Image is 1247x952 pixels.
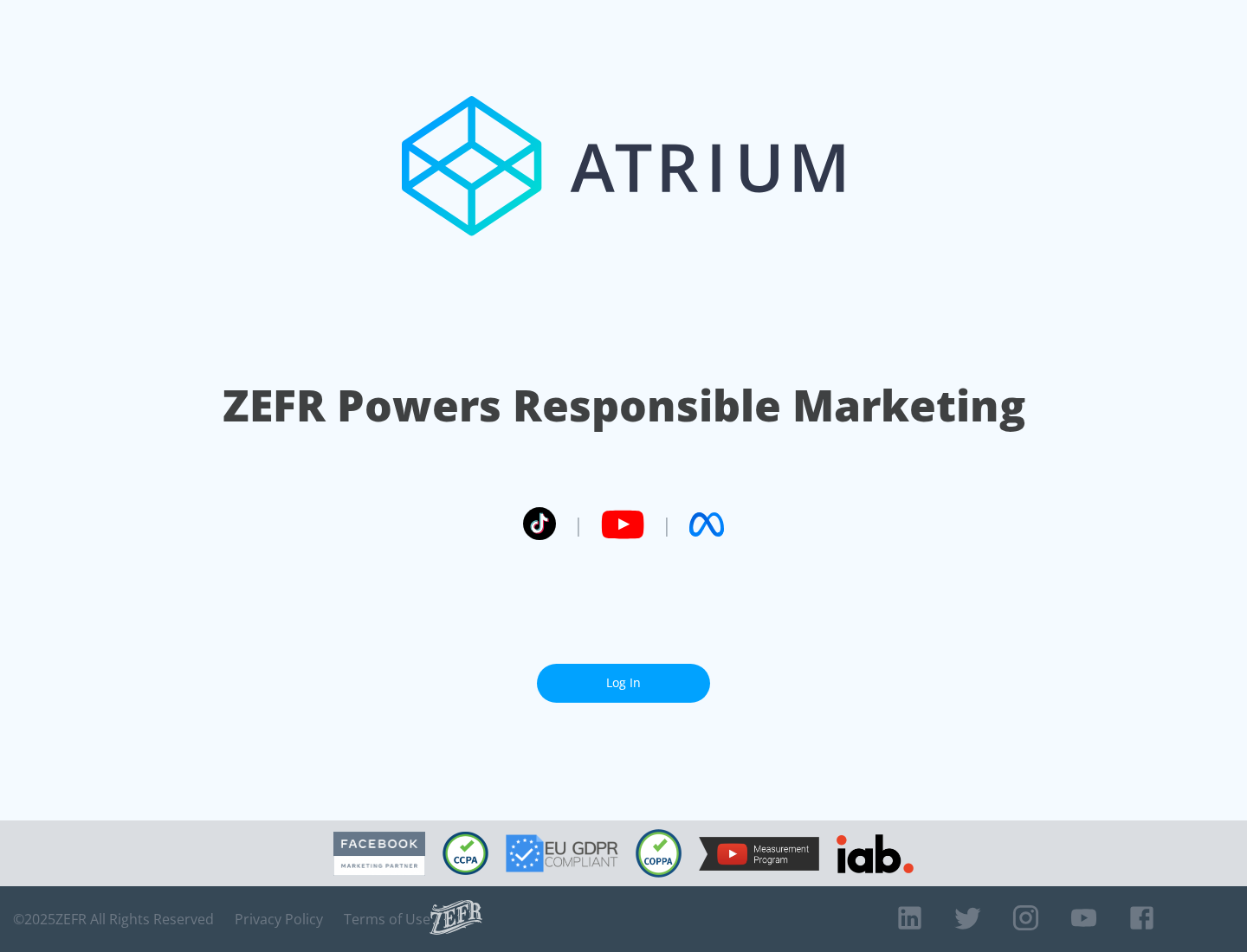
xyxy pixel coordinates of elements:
img: IAB [837,834,914,873]
img: CCPA Compliant [443,832,488,875]
img: COPPA Compliant [636,829,682,878]
span: | [573,511,584,537]
a: Log In [537,664,710,703]
img: GDPR Compliant [506,834,618,872]
img: Facebook Marketing Partner [333,832,425,876]
img: YouTube Measurement Program [699,837,819,871]
h1: ZEFR Powers Responsible Marketing [223,376,1025,435]
span: © 2025 ZEFR All Rights Reserved [13,910,214,928]
span: | [662,511,672,537]
a: Terms of Use [344,910,430,928]
a: Privacy Policy [235,910,323,928]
